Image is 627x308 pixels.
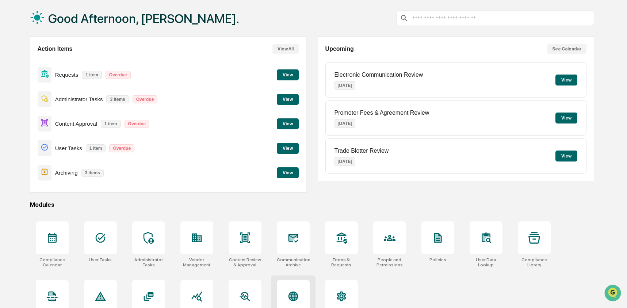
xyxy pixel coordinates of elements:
[82,71,102,79] p: 1 item
[50,89,93,102] a: 🗄️Attestations
[470,257,502,267] div: User Data Lookup
[277,143,299,154] button: View
[86,144,106,152] p: 1 item
[277,167,299,178] button: View
[38,46,73,52] h2: Action Items
[36,257,69,267] div: Compliance Calendar
[325,46,354,52] h2: Upcoming
[55,96,103,102] p: Administrator Tasks
[325,257,358,267] div: Forms & Requests
[48,11,239,26] h1: Good Afternoon, [PERSON_NAME].
[277,120,299,127] a: View
[334,72,423,78] p: Electronic Communication Review
[334,119,356,128] p: [DATE]
[124,58,133,67] button: Start new chat
[277,95,299,102] a: View
[229,257,261,267] div: Content Review & Approval
[334,81,356,90] p: [DATE]
[555,75,577,85] button: View
[334,110,429,116] p: Promoter Fees & Agreement Review
[106,71,131,79] p: Overdue
[60,92,91,99] span: Attestations
[55,72,78,78] p: Requests
[7,107,13,113] div: 🔎
[180,257,213,267] div: Vendor Management
[277,257,310,267] div: Communications Archive
[15,92,47,99] span: Preclearance
[4,89,50,102] a: 🖐️Preclearance
[277,94,299,105] button: View
[73,124,88,129] span: Pylon
[30,201,594,208] div: Modules
[277,71,299,78] a: View
[272,44,299,54] button: View All
[133,95,158,103] p: Overdue
[277,169,299,176] a: View
[334,148,389,154] p: Trade Blotter Review
[101,120,121,128] p: 1 item
[125,120,150,128] p: Overdue
[81,169,103,177] p: 3 items
[7,93,13,99] div: 🖐️
[25,63,92,69] div: We're available if you need us!
[55,121,97,127] p: Content Approval
[547,44,586,54] button: See Calendar
[4,103,49,116] a: 🔎Data Lookup
[7,15,133,27] p: How can we help?
[277,69,299,80] button: View
[51,123,88,129] a: Powered byPylon
[555,113,577,123] button: View
[15,106,46,113] span: Data Lookup
[555,151,577,161] button: View
[277,118,299,129] button: View
[89,257,112,262] div: User Tasks
[106,95,129,103] p: 3 items
[334,157,356,166] p: [DATE]
[132,257,165,267] div: Administrator Tasks
[429,257,446,262] div: Policies
[373,257,406,267] div: People and Permissions
[55,170,78,176] p: Archiving
[277,144,299,151] a: View
[604,284,623,304] iframe: Open customer support
[518,257,551,267] div: Compliance Library
[53,93,59,99] div: 🗄️
[109,144,134,152] p: Overdue
[7,56,20,69] img: 1746055101610-c473b297-6a78-478c-a979-82029cc54cd1
[55,145,82,151] p: User Tasks
[25,56,120,63] div: Start new chat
